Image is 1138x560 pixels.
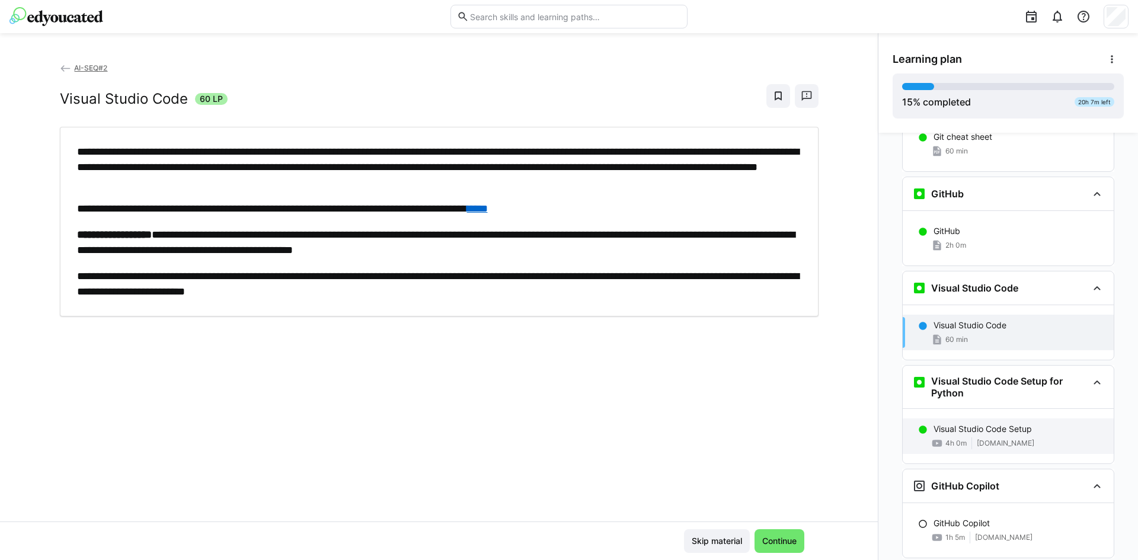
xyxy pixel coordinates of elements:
[931,188,964,200] h3: GitHub
[975,533,1032,542] span: [DOMAIN_NAME]
[934,131,992,143] p: Git cheat sheet
[684,529,750,553] button: Skip material
[690,535,744,547] span: Skip material
[1075,97,1114,107] div: 20h 7m left
[469,11,681,22] input: Search skills and learning paths…
[760,535,798,547] span: Continue
[977,439,1034,448] span: [DOMAIN_NAME]
[755,529,804,553] button: Continue
[931,480,999,492] h3: GitHub Copilot
[945,241,966,250] span: 2h 0m
[60,90,188,108] h2: Visual Studio Code
[931,375,1088,399] h3: Visual Studio Code Setup for Python
[902,96,913,108] span: 15
[931,282,1018,294] h3: Visual Studio Code
[934,319,1006,331] p: Visual Studio Code
[60,63,108,72] a: AI-SEQ#2
[200,93,223,105] span: 60 LP
[945,335,968,344] span: 60 min
[945,146,968,156] span: 60 min
[945,533,965,542] span: 1h 5m
[934,225,960,237] p: GitHub
[74,63,107,72] span: AI-SEQ#2
[934,423,1032,435] p: Visual Studio Code Setup
[902,95,971,109] div: % completed
[945,439,967,448] span: 4h 0m
[893,53,962,66] span: Learning plan
[934,517,990,529] p: GitHub Copilot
